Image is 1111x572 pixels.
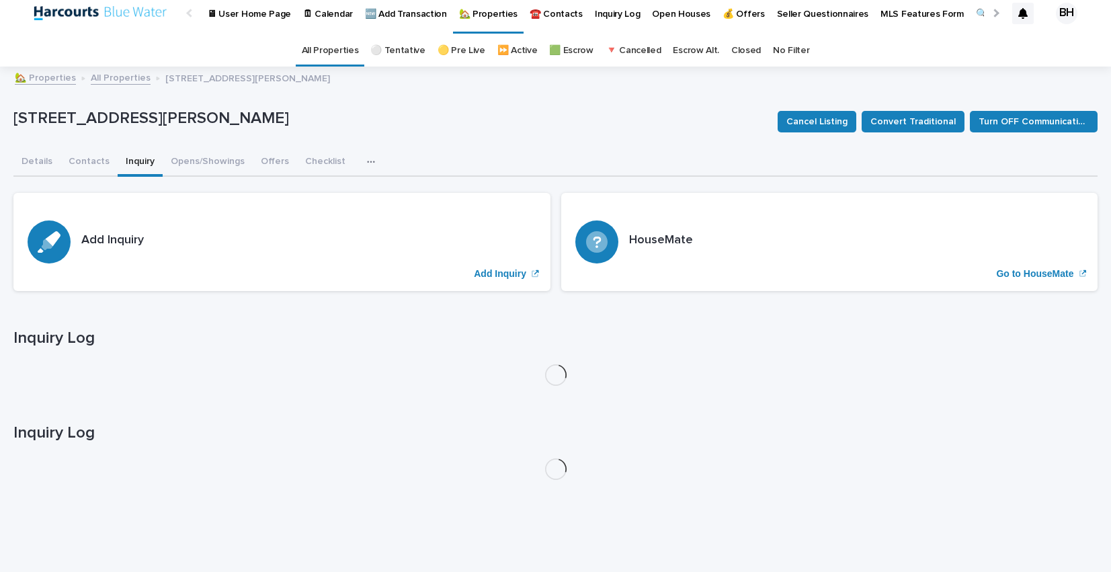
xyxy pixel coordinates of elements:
a: Escrow Alt. [673,35,719,67]
p: [STREET_ADDRESS][PERSON_NAME] [165,70,330,85]
button: Turn OFF Communication [970,111,1098,132]
button: Offers [253,149,297,177]
a: No Filter [773,35,809,67]
a: All Properties [91,69,151,85]
button: Opens/Showings [163,149,253,177]
button: Details [13,149,60,177]
a: ⚪️ Tentative [370,35,425,67]
span: Cancel Listing [786,110,848,133]
h3: HouseMate [629,233,693,248]
a: ⏩ Active [497,35,538,67]
a: Go to HouseMate [561,193,1098,291]
div: BH [1056,3,1077,24]
button: Contacts [60,149,118,177]
p: Go to HouseMate [996,268,1073,280]
a: Closed [731,35,761,67]
a: 🔻 Cancelled [606,35,661,67]
a: 🏡 Properties [15,69,76,85]
a: All Properties [302,35,359,67]
span: Turn OFF Communication [979,110,1089,133]
h3: Add Inquiry [81,233,144,248]
a: 🟡 Pre Live [438,35,485,67]
a: 🟩 Escrow [549,35,593,67]
p: Add Inquiry [474,268,526,280]
h1: Inquiry Log [13,329,1098,348]
a: Add Inquiry [13,193,550,291]
button: Convert Traditional [862,111,964,132]
span: Convert Traditional [870,110,956,133]
p: [STREET_ADDRESS][PERSON_NAME] [13,109,767,128]
button: Cancel Listing [778,111,856,132]
button: Inquiry [118,149,163,177]
button: Checklist [297,149,354,177]
h1: Inquiry Log [13,423,1098,443]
